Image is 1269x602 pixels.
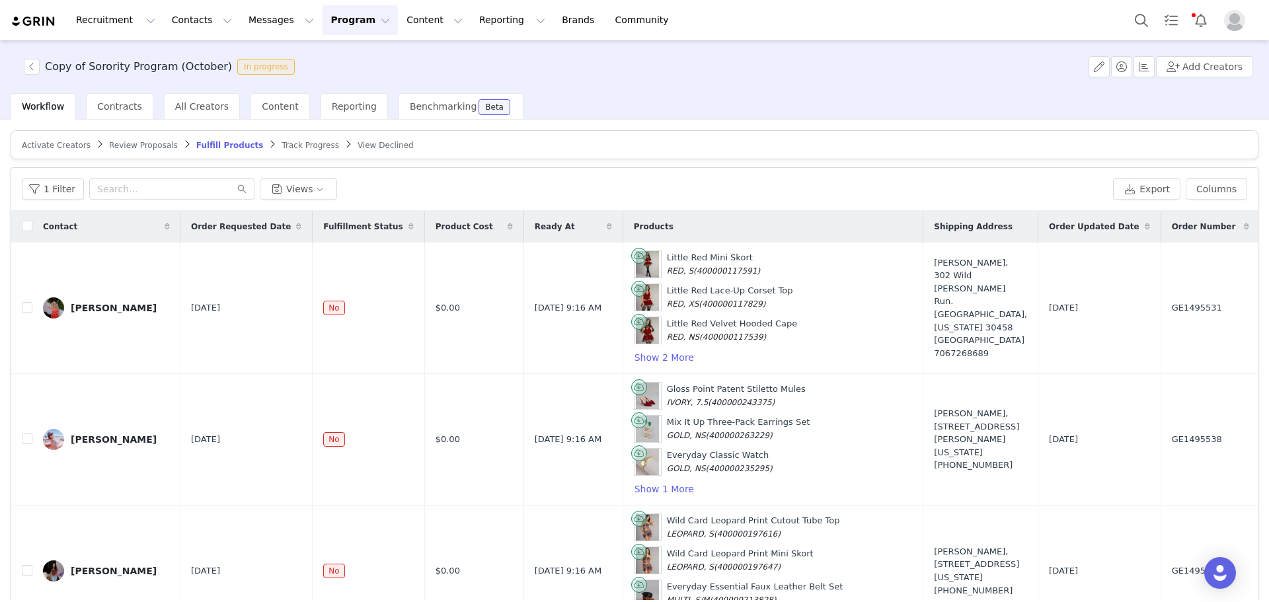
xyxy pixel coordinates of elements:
[71,566,157,576] div: [PERSON_NAME]
[636,514,660,541] img: Product Image
[1049,564,1078,578] span: [DATE]
[164,5,240,35] button: Contacts
[636,317,660,344] img: Product Image
[436,433,460,446] span: $0.00
[706,431,773,440] span: (400000263229)
[262,101,299,112] span: Content
[436,564,460,578] span: $0.00
[693,266,760,276] span: (400000117591)
[191,221,291,233] span: Order Requested Date
[191,301,220,315] span: [DATE]
[399,5,471,35] button: Content
[535,564,602,578] span: [DATE] 9:16 AM
[1127,5,1156,35] button: Search
[934,545,1027,597] div: [PERSON_NAME], [STREET_ADDRESS][US_STATE]
[1204,557,1236,589] div: Open Intercom Messenger
[667,266,693,276] span: RED, S
[667,284,793,310] div: Little Red Lace-Up Corset Top
[714,562,781,572] span: (400000197647)
[485,103,504,111] div: Beta
[714,529,781,539] span: (400000197616)
[667,317,798,343] div: Little Red Velvet Hooded Cape
[667,431,706,440] span: GOLD, NS
[1157,5,1186,35] a: Tasks
[667,514,840,540] div: Wild Card Leopard Print Cutout Tube Top
[1049,433,1078,446] span: [DATE]
[667,547,814,573] div: Wild Card Leopard Print Mini Skort
[43,297,170,319] a: [PERSON_NAME]
[1156,56,1253,77] button: Add Creators
[43,429,64,450] img: 62296796-b03e-4821-ac7d-974f0d1ad426.jpg
[1186,5,1215,35] button: Notifications
[636,284,660,311] img: Product Image
[934,347,1027,360] div: 7067268689
[634,481,695,497] button: Show 1 More
[667,299,699,309] span: RED, XS
[636,547,660,574] img: Product Image
[934,584,1027,597] div: [PHONE_NUMBER]
[191,433,220,446] span: [DATE]
[667,383,806,408] div: Gloss Point Patent Stiletto Mules
[323,5,398,35] button: Program
[607,5,683,35] a: Community
[667,562,714,572] span: LEOPARD, S
[196,141,264,150] span: Fulfill Products
[323,564,344,578] span: No
[699,332,766,342] span: (400000117539)
[45,59,232,75] h3: Copy of Sorority Program (October)
[24,59,300,75] span: [object Object]
[241,5,322,35] button: Messages
[323,301,344,315] span: No
[636,251,660,278] img: Product Image
[22,101,64,112] span: Workflow
[667,251,760,277] div: Little Red Mini Skort
[699,299,765,309] span: (400000117829)
[1172,221,1236,233] span: Order Number
[1224,10,1245,31] img: placeholder-profile.jpg
[1216,10,1258,31] button: Profile
[43,560,64,582] img: 6d03a5b2-9a08-44e4-99f6-0a6c46c8056a.jpg
[667,332,699,342] span: RED, NS
[535,221,575,233] span: Ready At
[323,221,403,233] span: Fulfillment Status
[636,416,660,442] img: Product Image
[636,449,660,475] img: Product Image
[410,101,477,112] span: Benchmarking
[934,221,1013,233] span: Shipping Address
[71,434,157,445] div: [PERSON_NAME]
[535,301,602,315] span: [DATE] 9:16 AM
[667,398,709,407] span: IVORY, 7.5
[1049,221,1139,233] span: Order Updated Date
[43,429,170,450] a: [PERSON_NAME]
[436,301,460,315] span: $0.00
[175,101,229,112] span: All Creators
[323,432,344,447] span: No
[554,5,606,35] a: Brands
[191,564,220,578] span: [DATE]
[535,433,602,446] span: [DATE] 9:16 AM
[43,560,170,582] a: [PERSON_NAME]
[22,141,91,150] span: Activate Creators
[97,101,142,112] span: Contracts
[706,464,773,473] span: (400000235295)
[237,184,247,194] i: icon: search
[1049,301,1078,315] span: [DATE]
[934,407,1027,472] div: [PERSON_NAME], [STREET_ADDRESS][PERSON_NAME][US_STATE]
[934,256,1027,359] div: [PERSON_NAME], 302 Wild [PERSON_NAME] Run. [GEOGRAPHIC_DATA], [US_STATE] 30458 [GEOGRAPHIC_DATA]
[708,398,775,407] span: (400000243375)
[667,529,714,539] span: LEOPARD, S
[282,141,338,150] span: Track Progress
[436,221,493,233] span: Product Cost
[634,221,673,233] span: Products
[358,141,414,150] span: View Declined
[43,297,64,319] img: 87b92b58-581c-4793-b018-57dd2d27f7f5.jpg
[1186,178,1247,200] button: Columns
[667,416,810,441] div: Mix It Up Three-Pack Earrings Set
[934,459,1027,472] div: [PHONE_NUMBER]
[22,178,84,200] button: 1 Filter
[667,464,706,473] span: GOLD, NS
[1113,178,1180,200] button: Export
[237,59,295,75] span: In progress
[332,101,377,112] span: Reporting
[71,303,157,313] div: [PERSON_NAME]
